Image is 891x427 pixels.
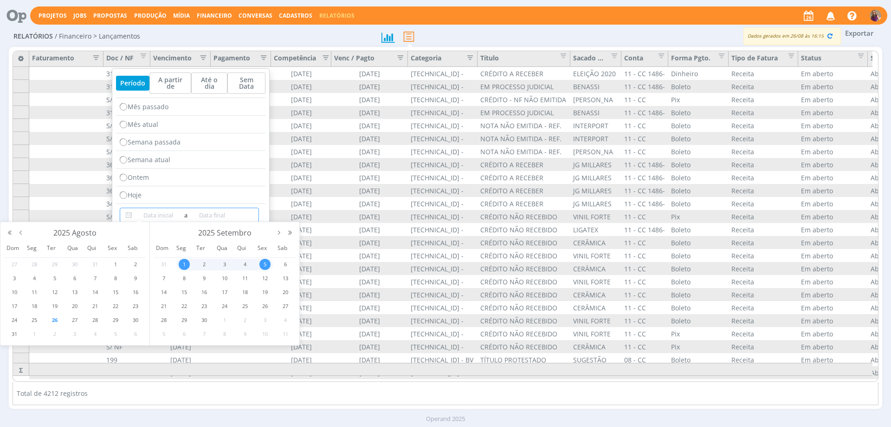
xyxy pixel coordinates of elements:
div: [TECHNICAL_ID] - FEE [408,106,478,119]
div: Competência [274,53,328,66]
button: Projetos [36,12,70,20]
div: [DATE] [331,353,408,366]
div: [DATE] [331,106,408,119]
div: Vencimento [153,53,207,66]
span: Relatórios [13,33,53,40]
div: [TECHNICAL_ID] - Marketing Digital [408,262,478,275]
div: CERÂMICA [PERSON_NAME] LTDA [570,340,621,353]
button: Editar filtro para Coluna Título [554,53,567,62]
div: [DATE] [271,67,331,80]
div: [TECHNICAL_ID] - Marketing Digital [408,249,478,262]
button: Propostas [90,12,130,20]
button: Financeiro [194,12,235,20]
div: 11 - CC 1486-9 - [GEOGRAPHIC_DATA] [621,106,668,119]
div: 11 - CC 46458-5 - [GEOGRAPHIC_DATA] [621,145,668,158]
div: Receita [729,275,798,288]
div: Boleto [668,275,729,288]
div: Receita [729,314,798,327]
div: [DATE] [331,262,408,275]
div: Receita [729,301,798,314]
div: Em aberto [798,379,868,392]
div: VINIL FORTE COMÉRCIO DE PISOS VINÍLICOS LTDA [570,210,621,223]
div: Receita [729,249,798,262]
div: [DATE] [331,275,408,288]
div: Em aberto [798,132,868,145]
div: [TECHNICAL_ID] - FEE [408,119,478,132]
button: Editar filtro para Coluna Forma Pgto. [712,53,725,62]
div: JG MILLARES COMÉRCIO DE FRUTAS LTDA. [570,184,621,197]
div: Em aberto [798,301,868,314]
div: 11 - CC 46458-5 - [GEOGRAPHIC_DATA] [621,327,668,340]
div: Boleto [668,353,729,366]
div: [TECHNICAL_ID] - Marketing Digital [408,327,478,340]
a: Mídia [173,12,190,20]
div: [PERSON_NAME] [570,93,621,106]
div: [DATE] [271,145,331,158]
div: Dados gerados em 26/08 às 16:15 [743,27,841,45]
div: CERÂMICA [PERSON_NAME] LTDA [570,236,621,249]
button: Conversas [236,12,275,20]
div: [DATE] [271,288,331,301]
div: Boleto [668,314,729,327]
div: Receita [729,132,798,145]
div: Pix [668,340,729,353]
div: CRÉDITO A RECEBER [478,67,570,80]
div: Boleto [668,288,729,301]
div: 11 - CC 1486-9 - [GEOGRAPHIC_DATA] [621,184,668,197]
th: Sex [105,239,126,258]
div: JG MILLARES COMÉRCIO DE FRUTAS LTDA. [570,158,621,171]
th: Seg [25,239,45,258]
button: Editar filtro para Coluna Tipo de Fatura [782,53,795,62]
div: [TECHNICAL_ID] - Marketing Digital [408,158,478,171]
div: [TECHNICAL_ID] - FEE [408,171,478,184]
div: 11 - CC 46458-5 - [GEOGRAPHIC_DATA] [621,93,668,106]
div: [DATE] [271,353,331,366]
div: [DATE] [331,197,408,210]
div: Em aberto [798,171,868,184]
div: [DATE] [271,80,331,93]
div: Pagamento [213,53,268,66]
div: [DATE] [331,236,408,249]
div: NOTA NÃO EMITIDA - REF. ÚLTIMA PARCELA DO CANCELAMENTO [478,145,570,158]
div: 11 - CC 1486-9 - [GEOGRAPHIC_DATA] [621,223,668,236]
div: 11 - CC 46458-5 - [GEOGRAPHIC_DATA] [621,379,668,392]
div: 11 - CC 46458-5 - [GEOGRAPHIC_DATA] [621,288,668,301]
div: Receita [729,262,798,275]
div: [DATE] [271,197,331,210]
div: NOTA NÃO EMITIDA - REF. MÊS 06/2021 [478,132,570,145]
th: Qui [85,239,105,258]
div: ELEIÇÃO 2020 - [PERSON_NAME] PREFEITO [570,67,621,80]
div: [DATE] [331,301,408,314]
div: Ontem [116,169,265,186]
div: CRÉDITO NÃO RECEBIDO [478,275,570,288]
th: Ter [45,239,65,258]
div: Receita [729,210,798,223]
div: [DATE] [331,249,408,262]
div: [TECHNICAL_ID] - Marketing Digital [408,314,478,327]
div: CRÉDITO NÃO RECEBIDO [478,301,570,314]
div: Em aberto [798,158,868,171]
a: Relatórios [319,12,355,20]
div: 08 - CC 20531-9 - [GEOGRAPHIC_DATA] [621,353,668,366]
span: a [182,210,188,221]
div: Boleto [668,106,729,119]
div: [DATE] [271,236,331,249]
div: [DATE] [271,314,331,327]
div: Boleto [668,80,729,93]
div: CRÉDITO A RECEBER [478,379,570,392]
div: Sacado / Cedente [570,51,621,67]
div: Em aberto [798,327,868,340]
div: Boleto [668,145,729,158]
div: 3672 [103,158,150,171]
span: / Financeiro > Lançamentos [55,33,140,40]
div: Boleto [668,197,729,210]
div: Pix [668,379,729,392]
div: EM PROCESSO JUDICIAL [478,106,570,119]
div: LIGATEX INDÚSTRIA E COMÉRCIO DE ARGAMASSA LTDA [570,223,621,236]
div: [TECHNICAL_ID] - Marketing Digital [408,275,478,288]
div: Dinheiro [668,67,729,80]
div: CRÉDITO NÃO RECEBIDO [478,249,570,262]
div: [DATE] [271,106,331,119]
div: Receita [729,158,798,171]
div: 11 - CC 1486-9 - [GEOGRAPHIC_DATA] [621,197,668,210]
